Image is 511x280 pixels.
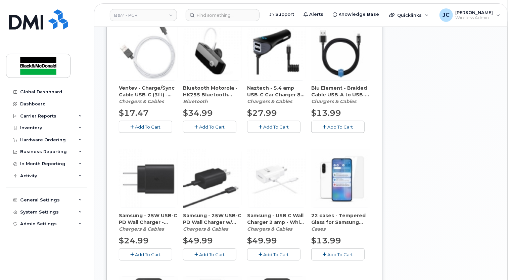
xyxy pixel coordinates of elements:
img: accessory37072.JPG [311,149,370,208]
button: Add To Cart [183,248,236,260]
span: [PERSON_NAME] [456,10,493,15]
em: Chargers & Cables [247,98,292,104]
em: Chargers & Cables [311,98,356,104]
span: $13.99 [311,236,341,245]
span: Knowledge Base [338,11,379,18]
span: $24.99 [119,236,149,245]
div: Bluetooth Motorola - HK255 Bluetooth Headset (CABTBE000046) [183,85,242,105]
img: accessory36708.JPG [119,149,178,208]
a: Alerts [299,8,328,21]
img: accessory36709.JPG [183,149,242,208]
span: Add To Cart [328,252,353,257]
span: Add To Cart [135,252,161,257]
div: Samsung - 25W USB-C PD Wall Charger w/ USB-C cable - Black - OEM (CAHCPZ000082) [183,212,242,232]
span: Samsung - 25W USB-C PD Wall Charger w/ USB-C cable - Black - OEM (CAHCPZ000082) [183,212,242,226]
span: Samsung - 25W USB-C PD Wall Charger - Black - OEM - No Cable - (CAHCPZ000081) [119,212,178,226]
button: Add To Cart [311,248,365,260]
span: 22 cases - Tempered Glass for Samsung Galaxy A36 (CATGBE000138) [311,212,370,226]
a: Knowledge Base [328,8,384,21]
em: Bluetooth [183,98,208,104]
div: Quicklinks [384,8,433,22]
span: $49.99 [247,236,277,245]
span: $17.47 [119,108,149,118]
span: $13.99 [311,108,341,118]
button: Add To Cart [183,121,236,133]
span: Bluetooth Motorola - HK255 Bluetooth Headset (CABTBE000046) [183,85,242,98]
span: Add To Cart [135,124,161,130]
span: Add To Cart [199,124,225,130]
a: B&M - PGR [110,9,177,21]
span: Add To Cart [264,252,289,257]
img: accessory36212.JPG [183,21,242,80]
span: Support [275,11,294,18]
div: Samsung - USB C Wall Charger 2 amp - White (CAHCPZ000055) [247,212,306,232]
span: Naztech - 5.4 amp USB-C Car Charger 8ft (For Tablets) (CACCHI000067) [247,85,306,98]
span: Add To Cart [264,124,289,130]
em: Chargers & Cables [247,226,292,232]
em: Chargers & Cables [119,98,164,104]
button: Add To Cart [247,248,300,260]
div: Naztech - 5.4 amp USB-C Car Charger 8ft (For Tablets) (CACCHI000067) [247,85,306,105]
em: Chargers & Cables [119,226,164,232]
em: Cases [311,226,325,232]
a: Support [265,8,299,21]
img: accessory36354.JPG [247,149,306,208]
span: Blu Element - Braided Cable USB-A to USB-C (4ft) – Black (CAMIPZ000176) [311,85,370,98]
div: 22 cases - Tempered Glass for Samsung Galaxy A36 (CATGBE000138) [311,212,370,232]
img: accessory36552.JPG [119,21,178,80]
span: $34.99 [183,108,213,118]
span: $27.99 [247,108,277,118]
button: Add To Cart [119,121,172,133]
div: Samsung - 25W USB-C PD Wall Charger - Black - OEM - No Cable - (CAHCPZ000081) [119,212,178,232]
span: Alerts [309,11,323,18]
span: Ventev - Charge/Sync Cable USB-C (3ft) - White (CAMIBE000144) [119,85,178,98]
button: Add To Cart [119,248,172,260]
div: Jackie Cox [435,8,505,22]
span: Add To Cart [328,124,353,130]
button: Add To Cart [247,121,300,133]
div: Blu Element - Braided Cable USB-A to USB-C (4ft) – Black (CAMIPZ000176) [311,85,370,105]
span: Quicklinks [397,12,422,18]
input: Find something... [186,9,260,21]
span: JC [443,11,450,19]
span: Wireless Admin [456,15,493,20]
div: Ventev - Charge/Sync Cable USB-C (3ft) - White (CAMIBE000144) [119,85,178,105]
img: accessory36556.JPG [247,21,306,80]
span: Samsung - USB C Wall Charger 2 amp - White (CAHCPZ000055) [247,212,306,226]
span: $49.99 [183,236,213,245]
em: Chargers & Cables [183,226,228,232]
button: Add To Cart [311,121,365,133]
span: Add To Cart [199,252,225,257]
img: accessory36348.JPG [311,21,370,80]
